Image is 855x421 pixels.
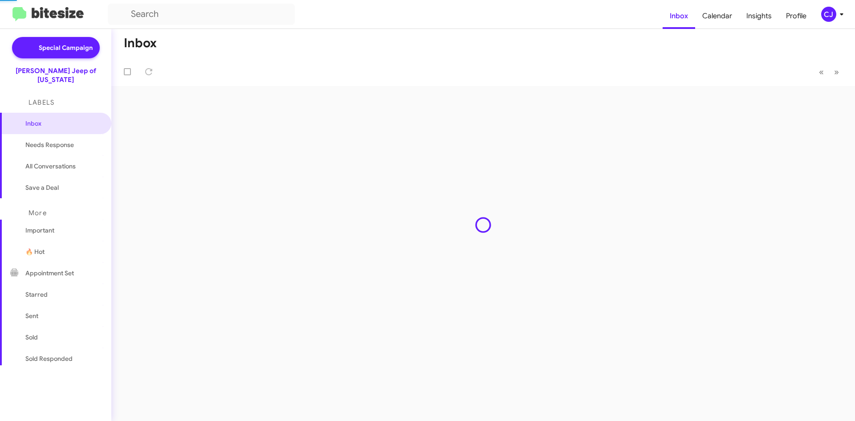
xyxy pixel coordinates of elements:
a: Calendar [695,3,739,29]
button: Next [829,63,844,81]
span: Important [25,226,101,235]
span: Starred [25,290,48,299]
span: 🔥 Hot [25,247,45,256]
span: Sold [25,333,38,342]
span: » [834,66,839,78]
span: Sold Responded [25,354,73,363]
span: Appointment Set [25,269,74,278]
span: Special Campaign [39,43,93,52]
a: Special Campaign [12,37,100,58]
span: All Conversations [25,162,76,171]
span: Save a Deal [25,183,59,192]
button: CJ [814,7,845,22]
div: CJ [821,7,836,22]
input: Search [108,4,295,25]
h1: Inbox [124,36,157,50]
a: Profile [779,3,814,29]
span: « [819,66,824,78]
a: Insights [739,3,779,29]
button: Previous [814,63,829,81]
span: Labels [28,98,54,106]
span: Inbox [25,119,101,128]
span: Sent [25,311,38,320]
span: Needs Response [25,140,101,149]
nav: Page navigation example [814,63,844,81]
span: More [28,209,47,217]
a: Inbox [663,3,695,29]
